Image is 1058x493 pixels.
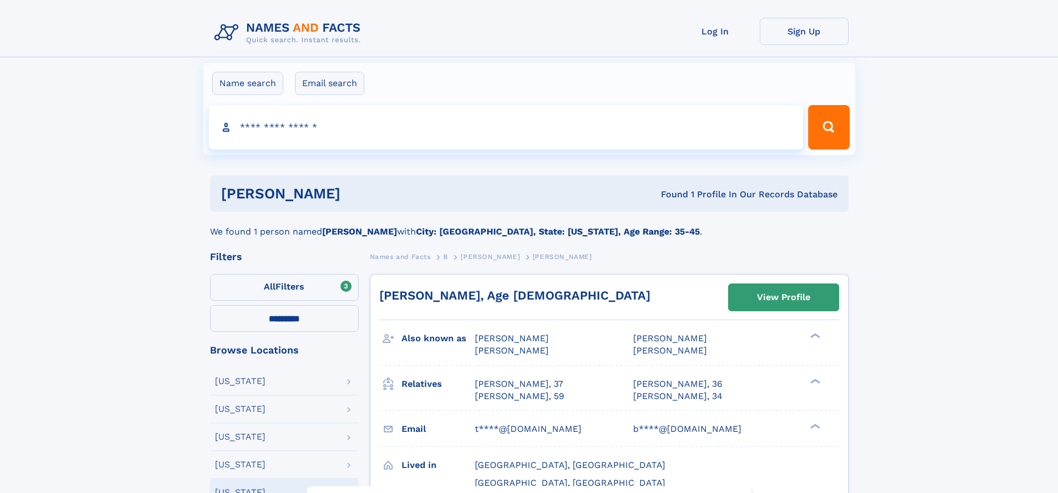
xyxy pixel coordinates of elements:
[729,284,839,311] a: View Profile
[209,105,804,150] input: search input
[443,250,448,263] a: B
[295,72,364,95] label: Email search
[475,390,564,402] a: [PERSON_NAME], 59
[210,345,359,355] div: Browse Locations
[215,377,265,386] div: [US_STATE]
[210,212,849,238] div: We found 1 person named with .
[633,345,707,356] span: [PERSON_NAME]
[379,288,650,302] a: [PERSON_NAME], Age [DEMOGRAPHIC_DATA]
[808,105,849,150] button: Search Button
[215,460,265,469] div: [US_STATE]
[443,253,448,261] span: B
[215,405,265,414] div: [US_STATE]
[475,460,665,470] span: [GEOGRAPHIC_DATA], [GEOGRAPHIC_DATA]
[475,477,665,488] span: [GEOGRAPHIC_DATA], [GEOGRAPHIC_DATA]
[460,250,520,263] a: [PERSON_NAME]
[402,329,475,348] h3: Also known as
[808,377,821,385] div: ❯
[210,274,359,301] label: Filters
[212,72,283,95] label: Name search
[215,432,265,441] div: [US_STATE]
[533,253,592,261] span: [PERSON_NAME]
[760,18,849,45] a: Sign Up
[500,188,838,201] div: Found 1 Profile In Our Records Database
[221,187,501,201] h1: [PERSON_NAME]
[475,333,549,343] span: [PERSON_NAME]
[808,422,821,430] div: ❯
[671,18,760,45] a: Log In
[475,378,563,390] a: [PERSON_NAME], 37
[633,378,723,390] a: [PERSON_NAME], 36
[808,332,821,340] div: ❯
[460,253,520,261] span: [PERSON_NAME]
[402,375,475,394] h3: Relatives
[322,226,397,237] b: [PERSON_NAME]
[210,18,370,48] img: Logo Names and Facts
[416,226,700,237] b: City: [GEOGRAPHIC_DATA], State: [US_STATE], Age Range: 35-45
[264,281,275,292] span: All
[370,250,431,263] a: Names and Facts
[475,345,549,356] span: [PERSON_NAME]
[633,390,723,402] a: [PERSON_NAME], 34
[402,456,475,475] h3: Lived in
[633,333,707,343] span: [PERSON_NAME]
[210,252,359,262] div: Filters
[757,285,810,310] div: View Profile
[402,420,475,439] h3: Email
